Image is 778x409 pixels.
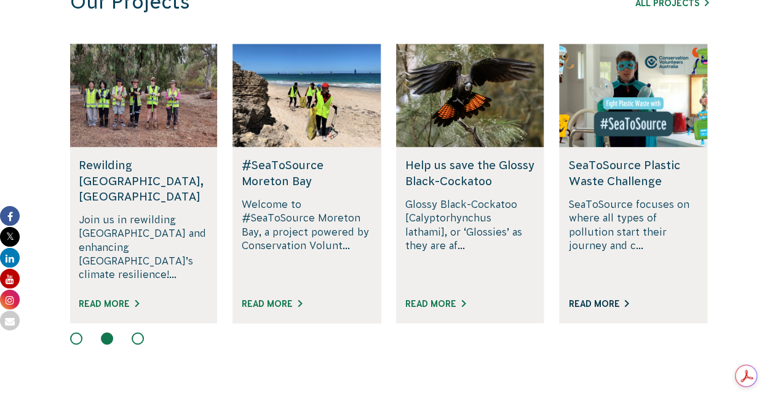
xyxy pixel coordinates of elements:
[242,197,371,284] p: Welcome to #SeaToSource Moreton Bay, a project powered by Conservation Volunt...
[242,299,302,309] a: Read More
[405,299,466,309] a: Read More
[568,299,629,309] a: Read More
[568,157,698,188] h5: SeaToSource Plastic Waste Challenge
[79,157,208,204] h5: Rewilding [GEOGRAPHIC_DATA], [GEOGRAPHIC_DATA]
[242,157,371,188] h5: #SeaToSource Moreton Bay
[405,197,535,284] p: Glossy Black-Cockatoo [Calyptorhynchus lathami], or ‘Glossies’ as they are af...
[568,197,698,284] p: SeaToSource focuses on where all types of pollution start their journey and c...
[79,213,208,284] p: Join us in rewilding [GEOGRAPHIC_DATA] and enhancing [GEOGRAPHIC_DATA]’s climate resilience!...
[405,157,535,188] h5: Help us save the Glossy Black-Cockatoo
[79,299,139,309] a: Read More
